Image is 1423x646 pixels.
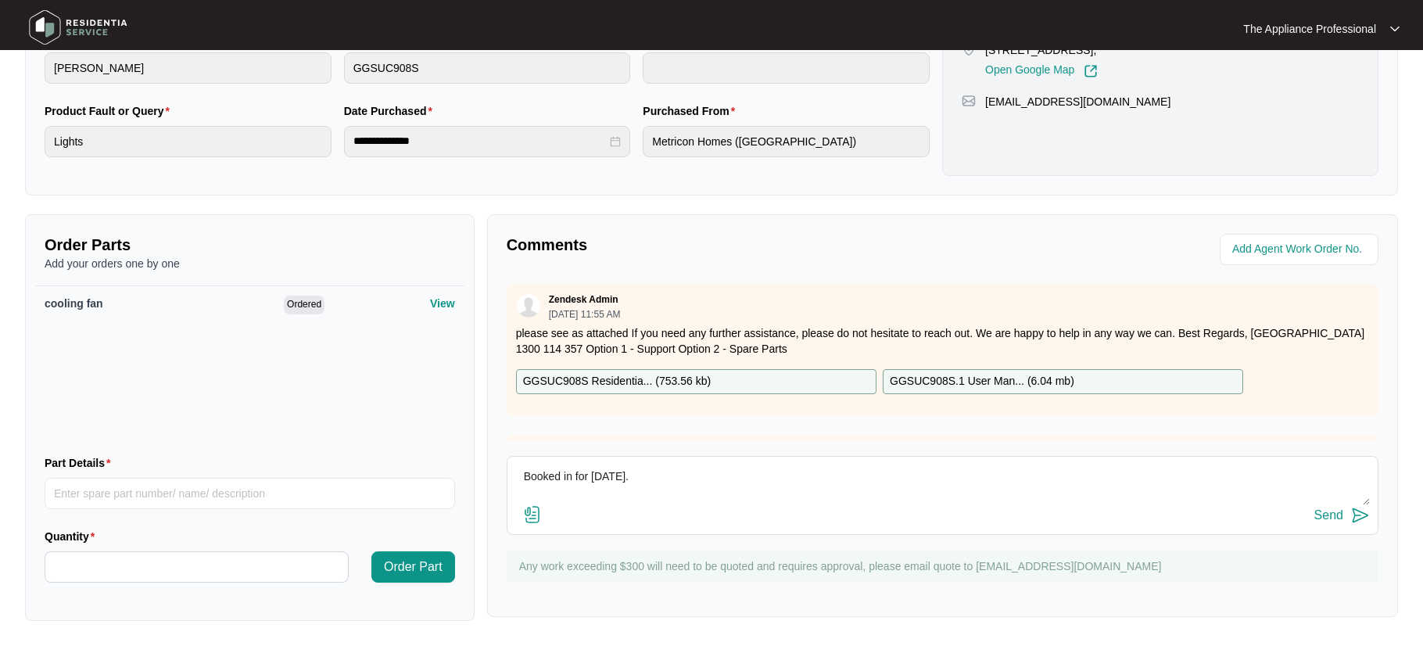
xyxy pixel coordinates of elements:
[23,4,133,51] img: residentia service logo
[643,52,930,84] input: Serial Number
[45,256,455,271] p: Add your orders one by one
[962,94,976,108] img: map-pin
[45,529,101,544] label: Quantity
[890,373,1074,390] p: GGSUC908S.1 User Man... ( 6.04 mb )
[45,478,455,509] input: Part Details
[45,552,348,582] input: Quantity
[643,126,930,157] input: Purchased From
[985,94,1170,109] p: [EMAIL_ADDRESS][DOMAIN_NAME]
[45,455,117,471] label: Part Details
[45,126,332,157] input: Product Fault or Query
[516,325,1369,357] p: please see as attached If you need any further assistance, please do not hesitate to reach out. W...
[1351,506,1370,525] img: send-icon.svg
[371,551,455,583] button: Order Part
[284,296,324,314] span: Ordered
[985,64,1098,78] a: Open Google Map
[45,297,103,310] span: cooling fan
[430,296,455,311] p: View
[519,558,1371,574] p: Any work exceeding $300 will need to be quoted and requires approval, please email quote to [EMAI...
[1243,21,1376,37] p: The Appliance Professional
[384,558,443,576] span: Order Part
[344,52,631,84] input: Product Model
[344,103,439,119] label: Date Purchased
[549,310,621,319] p: [DATE] 11:55 AM
[523,505,542,524] img: file-attachment-doc.svg
[1314,505,1370,526] button: Send
[1314,508,1343,522] div: Send
[643,103,741,119] label: Purchased From
[1084,64,1098,78] img: Link-External
[517,294,540,318] img: user.svg
[45,52,332,84] input: Brand
[549,293,618,306] p: Zendesk Admin
[353,133,608,149] input: Date Purchased
[1232,240,1369,259] input: Add Agent Work Order No.
[507,234,932,256] p: Comments
[45,103,176,119] label: Product Fault or Query
[1390,25,1400,33] img: dropdown arrow
[515,465,1370,505] textarea: Booked in for [DATE].
[523,373,711,390] p: GGSUC908S Residentia... ( 753.56 kb )
[45,234,455,256] p: Order Parts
